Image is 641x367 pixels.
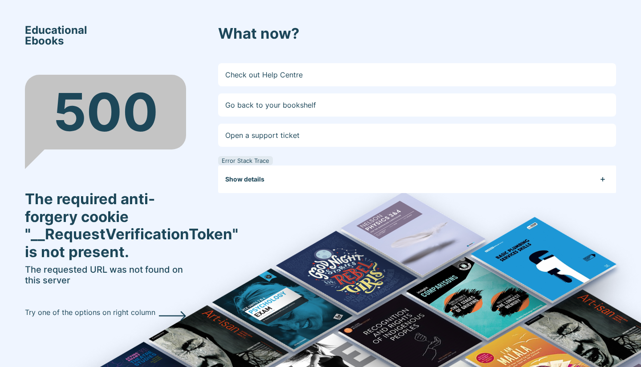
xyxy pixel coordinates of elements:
span: Educational Ebooks [25,25,87,46]
a: Check out Help Centre [218,63,616,86]
div: Error Stack Trace [218,156,273,165]
a: Open a support ticket [218,124,616,147]
a: Go back to your bookshelf [218,93,616,117]
button: Show details [225,165,616,193]
div: 500 [25,75,186,149]
h3: What now? [218,25,616,43]
h3: The required anti-forgery cookie "__RequestVerificationToken" is not present. [25,190,186,261]
h5: The requested URL was not found on this server [25,264,186,286]
p: Try one of the options on right column [25,307,155,318]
